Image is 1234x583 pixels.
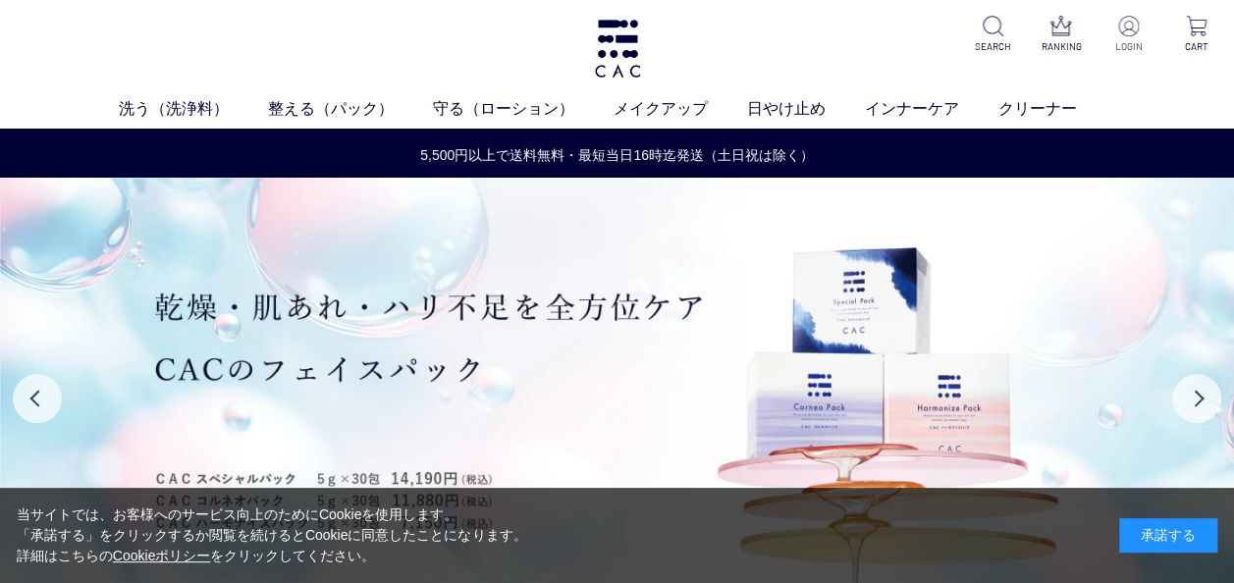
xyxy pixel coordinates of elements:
div: 当サイトでは、お客様へのサービス向上のためにCookieを使用します。 「承諾する」をクリックするか閲覧を続けるとCookieに同意したことになります。 詳細はこちらの をクリックしてください。 [17,504,527,566]
a: クリーナー [998,97,1116,121]
p: CART [1175,39,1218,54]
button: Next [1172,374,1221,423]
a: RANKING [1040,16,1083,54]
img: logo [592,20,643,78]
a: 洗う（洗浄料） [119,97,268,121]
a: CART [1175,16,1218,54]
a: Cookieポリシー [113,548,211,563]
div: 承諾する [1119,518,1217,553]
a: 守る（ローション） [433,97,614,121]
button: Previous [13,374,62,423]
a: メイクアップ [614,97,747,121]
a: 日やけ止め [747,97,865,121]
p: RANKING [1040,39,1083,54]
a: インナーケア [865,97,998,121]
p: LOGIN [1107,39,1151,54]
a: 整える（パック） [268,97,433,121]
p: SEARCH [972,39,1015,54]
a: 5,500円以上で送料無料・最短当日16時迄発送（土日祝は除く） [1,145,1233,166]
a: SEARCH [972,16,1015,54]
a: LOGIN [1107,16,1151,54]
